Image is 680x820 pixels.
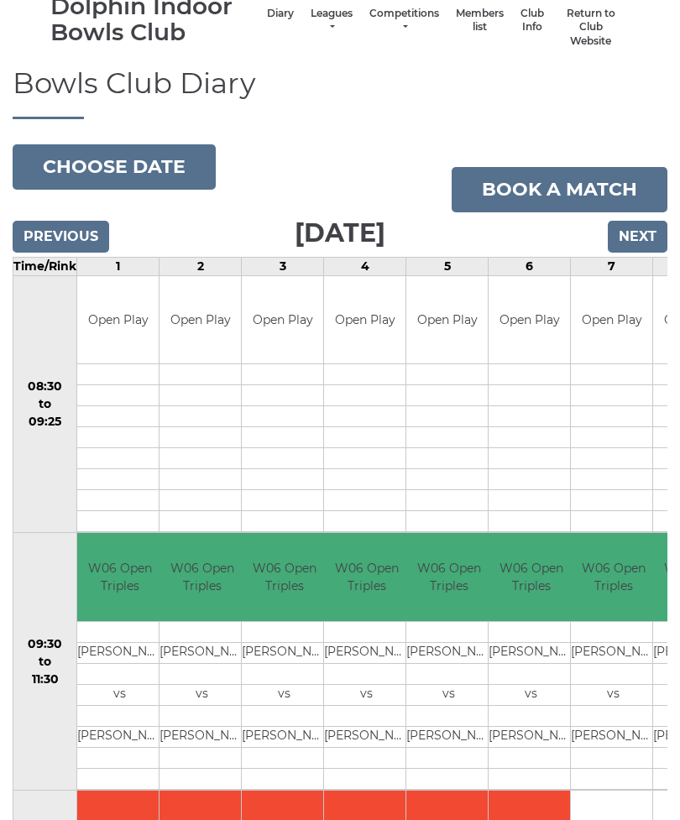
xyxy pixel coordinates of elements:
[489,533,573,621] td: W06 Open Triples
[160,726,244,747] td: [PERSON_NAME]
[311,7,353,34] a: Leagues
[324,684,409,705] td: vs
[369,7,439,34] a: Competitions
[324,276,405,364] td: Open Play
[160,642,244,663] td: [PERSON_NAME]
[267,7,294,21] a: Diary
[571,684,656,705] td: vs
[489,684,573,705] td: vs
[13,533,77,791] td: 09:30 to 11:30
[406,533,491,621] td: W06 Open Triples
[489,726,573,747] td: [PERSON_NAME]
[77,684,162,705] td: vs
[13,257,77,275] td: Time/Rink
[242,276,323,364] td: Open Play
[160,257,242,275] td: 2
[571,726,656,747] td: [PERSON_NAME]
[520,7,544,34] a: Club Info
[571,257,653,275] td: 7
[242,533,327,621] td: W06 Open Triples
[406,642,491,663] td: [PERSON_NAME]
[77,726,162,747] td: [PERSON_NAME]
[77,276,159,364] td: Open Play
[324,642,409,663] td: [PERSON_NAME]
[489,257,571,275] td: 6
[406,684,491,705] td: vs
[242,684,327,705] td: vs
[571,533,656,621] td: W06 Open Triples
[13,144,216,190] button: Choose date
[77,257,160,275] td: 1
[406,726,491,747] td: [PERSON_NAME]
[561,7,621,49] a: Return to Club Website
[160,533,244,621] td: W06 Open Triples
[324,533,409,621] td: W06 Open Triples
[160,684,244,705] td: vs
[571,642,656,663] td: [PERSON_NAME]
[13,68,667,118] h1: Bowls Club Diary
[489,276,570,364] td: Open Play
[242,726,327,747] td: [PERSON_NAME]
[324,257,406,275] td: 4
[242,257,324,275] td: 3
[13,221,109,253] input: Previous
[77,533,162,621] td: W06 Open Triples
[406,276,488,364] td: Open Play
[77,642,162,663] td: [PERSON_NAME]
[160,276,241,364] td: Open Play
[324,726,409,747] td: [PERSON_NAME]
[456,7,504,34] a: Members list
[452,167,667,212] a: Book a match
[242,642,327,663] td: [PERSON_NAME]
[571,276,652,364] td: Open Play
[608,221,667,253] input: Next
[13,275,77,533] td: 08:30 to 09:25
[489,642,573,663] td: [PERSON_NAME]
[406,257,489,275] td: 5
